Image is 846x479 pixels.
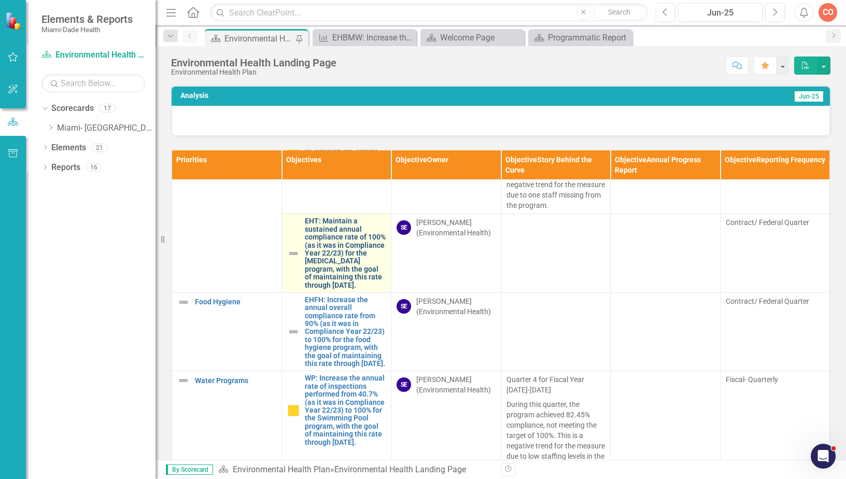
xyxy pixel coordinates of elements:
img: Not Defined [287,247,300,260]
div: Fiscal- Quarterly [726,374,825,385]
a: Environmental Health Plan [41,49,145,61]
span: By Scorecard [166,464,213,475]
div: EHBMW: Increase the annual compliance rate from 78.6% (as it was in Compliance Year 22/23) to 100... [332,31,414,44]
td: Double-Click to Edit Right Click for Context Menu [281,214,391,293]
div: 21 [91,143,108,152]
span: Jun-25 [793,91,824,102]
td: Double-Click to Edit Right Click for Context Menu [281,292,391,371]
div: Environmental Health Landing Page [334,464,466,474]
div: SE [397,377,411,392]
div: [PERSON_NAME] (Environmental Health) [416,217,496,238]
a: EHBMW: Increase the annual compliance rate from 78.6% (as it was in Compliance Year 22/23) to 100... [315,31,414,44]
a: Food Hygiene [195,298,276,306]
button: Search [594,5,645,20]
div: Contract/ Federal Quarter [726,296,825,306]
td: Double-Click to Edit [501,292,611,371]
div: Welcome Page [440,31,521,44]
button: CO [819,3,837,22]
a: Reports [51,162,80,174]
td: Double-Click to Edit [501,214,611,293]
div: Programmatic Report [548,31,629,44]
div: SE [397,220,411,235]
a: Elements [51,142,86,154]
button: Jun-25 [678,3,763,22]
td: Double-Click to Edit [611,292,721,371]
div: Environmental Health Plan [171,68,336,76]
div: 16 [86,163,102,172]
div: Jun-25 [682,7,759,19]
div: Contract/ Federal Quarter [726,217,825,228]
a: EHFH: Increase the annual overall compliance rate from 90% (as it was in Compliance Year 22/23) t... [305,296,386,368]
a: EHT: Maintain a sustained annual compliance rate of 100% (as it was in Compliance Year 22/23) for... [305,217,386,289]
a: WP: Increase the annual rate of inspections performed from 40.7% (as it was in Compliance Year 22... [305,374,386,446]
div: [PERSON_NAME] (Environmental Health) [416,374,496,395]
input: Search ClearPoint... [210,4,648,22]
a: Programmatic Report [531,31,629,44]
span: Search [608,8,630,16]
a: Scorecards [51,103,94,115]
div: Environmental Health Landing Page [171,57,336,68]
span: Elements & Reports [41,13,133,25]
h3: Analysis [180,92,481,100]
div: SE [397,299,411,314]
img: Not Defined [177,296,190,308]
p: Quarter 4 for Fiscal Year [DATE]-[DATE] [506,374,605,397]
div: » [218,464,493,476]
img: ClearPoint Strategy [5,12,23,30]
img: Not Defined [177,374,190,387]
a: Environmental Health Plan [233,464,330,474]
a: Welcome Page [423,31,521,44]
div: [PERSON_NAME] (Environmental Health) [416,296,496,317]
iframe: Intercom live chat [811,444,836,469]
td: Double-Click to Edit [611,214,721,293]
a: Water Programs [195,377,276,385]
td: Double-Click to Edit Right Click for Context Menu [172,292,282,371]
div: 17 [99,104,116,113]
img: Not On Track [287,404,300,417]
div: Environmental Health Landing Page [224,32,293,45]
input: Search Below... [41,74,145,92]
small: Miami-Dade Health [41,25,133,34]
a: Miami- [GEOGRAPHIC_DATA] [57,122,156,134]
img: Not Defined [287,326,300,338]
